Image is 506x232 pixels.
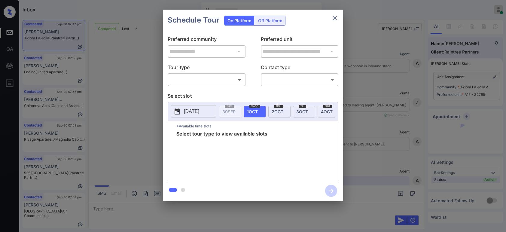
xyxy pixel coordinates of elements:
div: date-select [293,106,315,118]
span: Select tour type to view available slots [176,131,267,179]
div: date-select [268,106,291,118]
p: Select slot [168,92,338,102]
span: 3 OCT [296,109,308,114]
span: 4 OCT [321,109,333,114]
div: On Platform [224,16,254,25]
span: fri [299,104,306,108]
div: Off Platform [255,16,285,25]
span: 2 OCT [272,109,283,114]
span: wed [249,104,260,108]
h2: Schedule Tour [163,10,224,31]
button: [DATE] [171,105,216,118]
p: *Available time slots [176,121,338,131]
span: thu [274,104,283,108]
p: Preferred unit [261,35,339,45]
div: date-select [318,106,340,118]
div: date-select [244,106,266,118]
p: Preferred community [168,35,245,45]
button: close [329,12,341,24]
span: 1 OCT [247,109,258,114]
p: [DATE] [184,108,199,115]
p: Contact type [261,64,339,73]
span: sat [323,104,332,108]
p: Tour type [168,64,245,73]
